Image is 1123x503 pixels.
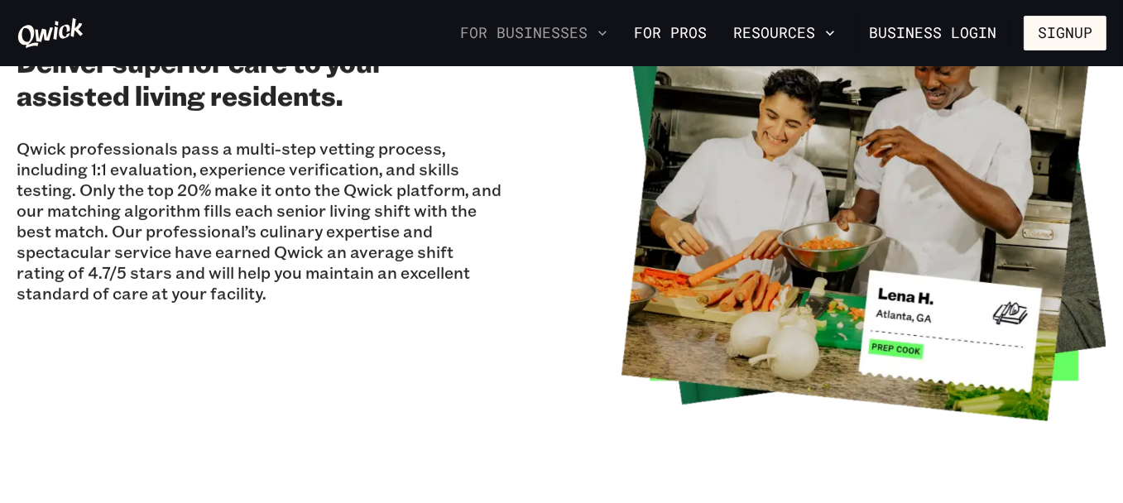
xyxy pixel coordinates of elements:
[1024,16,1106,50] button: Signup
[727,19,842,47] button: Resources
[855,16,1010,50] a: Business Login
[17,138,502,304] p: Qwick professionals pass a multi-step vetting process, including 1:1 evaluation, experience verif...
[627,19,713,47] a: For Pros
[454,19,614,47] button: For Businesses
[17,46,502,112] h2: Deliver superior care to your assisted living residents.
